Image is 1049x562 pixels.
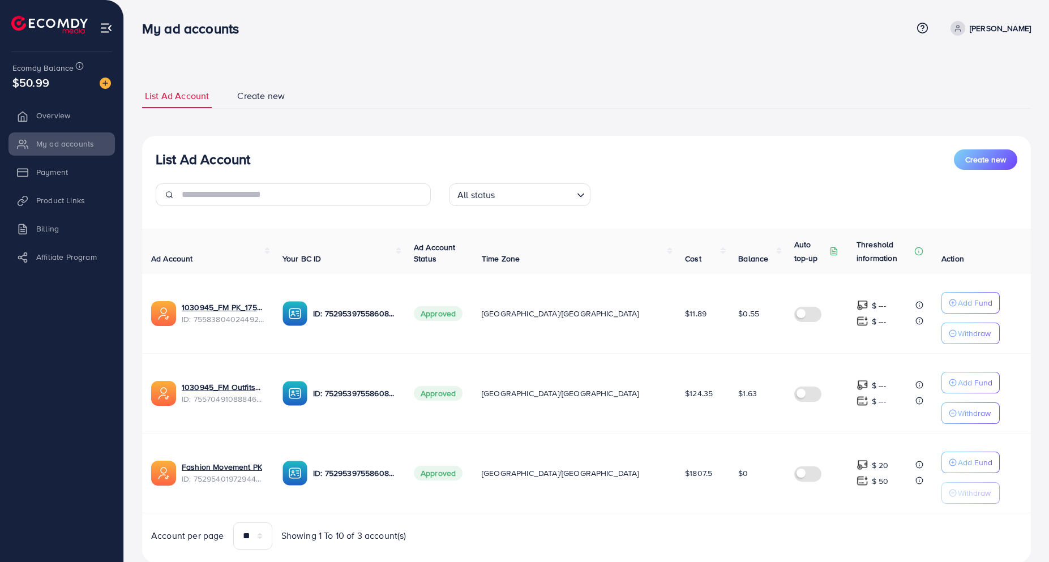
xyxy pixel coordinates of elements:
button: Add Fund [941,372,1000,393]
span: All status [455,187,498,203]
img: top-up amount [857,315,868,327]
span: $50.99 [12,74,49,91]
span: Create new [965,154,1006,165]
p: $ --- [872,315,886,328]
div: <span class='underline'>1030945_FM Outfits_1759512825336</span></br>7557049108884619282 [182,381,264,405]
p: $ --- [872,394,886,408]
span: Ad Account Status [414,242,456,264]
input: Search for option [499,185,572,203]
button: Create new [954,149,1017,170]
span: ID: 7557049108884619282 [182,393,264,405]
img: menu [100,22,113,35]
img: top-up amount [857,475,868,487]
img: ic-ads-acc.e4c84228.svg [151,461,176,486]
span: Create new [237,89,285,102]
span: [GEOGRAPHIC_DATA]/[GEOGRAPHIC_DATA] [482,388,639,399]
span: Balance [738,253,768,264]
p: Withdraw [958,406,991,420]
div: <span class='underline'>1030945_FM PK_1759822596175</span></br>7558380402449235984 [182,302,264,325]
span: ID: 7529540197294407681 [182,473,264,484]
p: $ 50 [872,474,889,488]
span: $1.63 [738,388,757,399]
p: [PERSON_NAME] [970,22,1031,35]
span: [GEOGRAPHIC_DATA]/[GEOGRAPHIC_DATA] [482,308,639,319]
img: logo [11,16,88,33]
button: Add Fund [941,452,1000,473]
img: image [100,78,111,89]
img: ic-ba-acc.ded83a64.svg [282,381,307,406]
h3: List Ad Account [156,151,250,168]
span: $0.55 [738,308,759,319]
p: Withdraw [958,327,991,340]
span: Approved [414,306,463,321]
img: ic-ba-acc.ded83a64.svg [282,301,307,326]
span: Time Zone [482,253,520,264]
div: <span class='underline'>Fashion Movement PK</span></br>7529540197294407681 [182,461,264,484]
a: 1030945_FM Outfits_1759512825336 [182,381,264,393]
h3: My ad accounts [142,20,248,37]
span: Your BC ID [282,253,322,264]
span: Approved [414,386,463,401]
p: $ --- [872,299,886,312]
img: top-up amount [857,459,868,471]
span: $11.89 [685,308,707,319]
p: Threshold information [857,238,912,265]
img: top-up amount [857,299,868,311]
p: $ 20 [872,458,889,472]
span: Showing 1 To 10 of 3 account(s) [281,529,406,542]
button: Withdraw [941,482,1000,504]
span: Ad Account [151,253,193,264]
img: ic-ads-acc.e4c84228.svg [151,301,176,326]
p: Withdraw [958,486,991,500]
img: top-up amount [857,395,868,407]
p: ID: 7529539755860836369 [313,387,396,400]
span: Account per page [151,529,224,542]
span: $0 [738,467,748,479]
img: ic-ba-acc.ded83a64.svg [282,461,307,486]
a: Fashion Movement PK [182,461,262,473]
span: Ecomdy Balance [12,62,74,74]
p: Add Fund [958,456,992,469]
p: Add Fund [958,296,992,310]
span: Cost [685,253,701,264]
span: ID: 7558380402449235984 [182,314,264,325]
span: Approved [414,466,463,481]
button: Withdraw [941,323,1000,344]
p: Auto top-up [794,238,827,265]
button: Withdraw [941,402,1000,424]
img: top-up amount [857,379,868,391]
p: Add Fund [958,376,992,389]
span: $1807.5 [685,467,712,479]
a: [PERSON_NAME] [946,21,1031,36]
span: List Ad Account [145,89,209,102]
span: $124.35 [685,388,713,399]
p: ID: 7529539755860836369 [313,466,396,480]
div: Search for option [449,183,590,206]
img: ic-ads-acc.e4c84228.svg [151,381,176,406]
a: 1030945_FM PK_1759822596175 [182,302,264,313]
p: $ --- [872,379,886,392]
span: [GEOGRAPHIC_DATA]/[GEOGRAPHIC_DATA] [482,467,639,479]
p: ID: 7529539755860836369 [313,307,396,320]
button: Add Fund [941,292,1000,314]
span: Action [941,253,964,264]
